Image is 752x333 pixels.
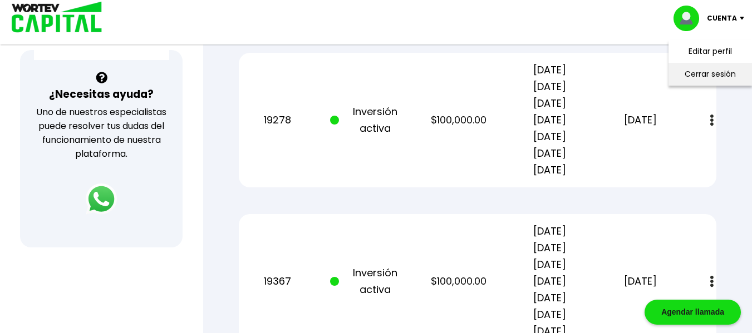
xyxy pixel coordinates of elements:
[35,105,168,161] p: Uno de nuestros especialistas puede resolver tus dudas del funcionamiento de nuestra plataforma.
[421,273,497,290] p: $100,000.00
[49,86,154,102] h3: ¿Necesitas ayuda?
[707,10,737,27] p: Cuenta
[512,62,588,178] p: [DATE] [DATE] [DATE] [DATE] [DATE] [DATE] [DATE]
[239,273,316,290] p: 19367
[330,265,406,298] p: Inversión activa
[330,103,406,137] p: Inversión activa
[737,17,752,20] img: icon-down
[86,183,117,215] img: logos_whatsapp-icon.242b2217.svg
[239,112,316,128] p: 19278
[674,6,707,31] img: profile-image
[421,112,497,128] p: $100,000.00
[689,46,732,57] a: Editar perfil
[645,300,741,325] div: Agendar llamada
[602,112,679,128] p: [DATE]
[602,273,679,290] p: [DATE]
